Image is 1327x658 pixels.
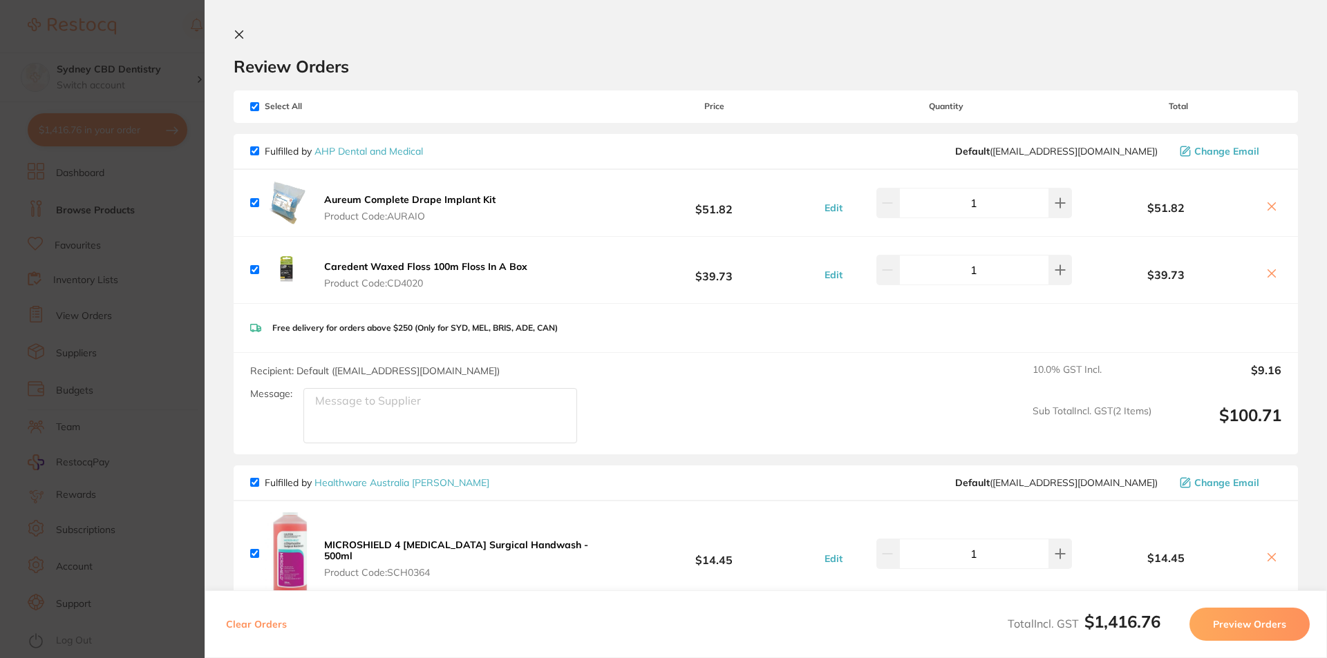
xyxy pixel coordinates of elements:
button: Preview Orders [1189,608,1310,641]
output: $9.16 [1163,364,1281,394]
button: MICROSHIELD 4 [MEDICAL_DATA] Surgical Handwash - 500ml Product Code:SCH0364 [320,539,611,579]
b: Aureum Complete Drape Implant Kit [324,193,496,206]
b: $51.82 [611,190,817,215]
p: Free delivery for orders above $250 (Only for SYD, MEL, BRIS, ADE, CAN) [272,323,558,333]
button: Aureum Complete Drape Implant Kit Product Code:AURAIO [320,193,500,222]
button: Edit [820,202,847,214]
b: $14.45 [611,541,817,566]
b: $1,416.76 [1084,611,1160,632]
button: Change Email [1176,145,1281,157]
p: Fulfilled by [265,477,489,488]
span: Recipient: Default ( [EMAIL_ADDRESS][DOMAIN_NAME] ) [250,365,500,377]
output: $100.71 [1163,405,1281,443]
b: Default [955,145,990,157]
span: Quantity [818,101,1075,111]
span: Sub Total Incl. GST ( 2 Items) [1033,405,1151,443]
img: YzhhZjA0YQ [265,512,309,594]
span: Select All [250,101,388,111]
button: Clear Orders [222,608,291,641]
img: cWRidzRmag [265,248,309,292]
b: Default [955,476,990,489]
span: Total Incl. GST [1008,617,1160,630]
span: info@healthwareaustralia.com.au [955,477,1158,488]
h2: Review Orders [234,56,1298,77]
span: Product Code: CD4020 [324,278,527,289]
button: Edit [820,269,847,281]
b: $39.73 [611,257,817,282]
a: AHP Dental and Medical [314,145,423,157]
span: orders@ahpdentalmedical.com.au [955,146,1158,157]
button: Change Email [1176,476,1281,489]
b: MICROSHIELD 4 [MEDICAL_DATA] Surgical Handwash - 500ml [324,539,588,562]
span: Change Email [1194,146,1259,157]
a: Healthware Australia [PERSON_NAME] [314,476,489,489]
button: Caredent Waxed Floss 100m Floss In A Box Product Code:CD4020 [320,260,531,289]
img: em0zYjhoNw [265,181,309,225]
span: Product Code: SCH0364 [324,567,607,578]
span: 10.0 % GST Incl. [1033,364,1151,394]
b: $51.82 [1075,202,1257,214]
label: Message: [250,388,292,400]
b: Caredent Waxed Floss 100m Floss In A Box [324,260,527,273]
span: Total [1075,101,1281,111]
b: $39.73 [1075,269,1257,281]
span: Change Email [1194,477,1259,488]
span: Product Code: AURAIO [324,211,496,222]
p: Fulfilled by [265,146,423,157]
button: Edit [820,552,847,565]
b: $14.45 [1075,552,1257,564]
span: Price [611,101,817,111]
